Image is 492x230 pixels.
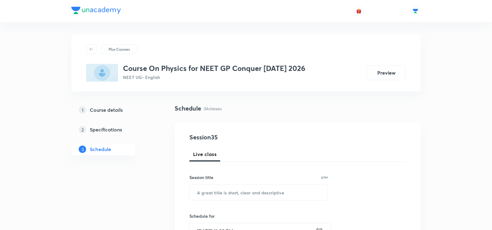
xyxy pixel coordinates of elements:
[79,106,86,114] p: 1
[79,126,86,133] p: 2
[367,65,406,80] button: Preview
[79,146,86,153] p: 3
[193,150,216,158] span: Live class
[354,6,364,16] button: avatar
[204,105,222,112] p: 34 classes
[90,106,123,114] h5: Course details
[189,133,302,142] h4: Session 35
[109,46,130,52] p: Plus Courses
[189,213,328,219] h6: Schedule for
[123,64,305,73] h3: Course On Physics for NEET GP Conquer [DATE] 2026
[90,146,111,153] h5: Schedule
[175,104,201,113] h4: Schedule
[90,126,122,133] h5: Specifications
[71,123,155,136] a: 2Specifications
[86,64,118,82] img: D76C8BAF-84D1-44E1-8A97-F2FA61E54209_plus.png
[321,176,328,179] p: 0/99
[410,6,421,16] img: Abhishek Singh
[71,104,155,116] a: 1Course details
[190,185,327,200] input: A great title is short, clear and descriptive
[71,7,121,14] img: Company Logo
[189,174,213,181] h6: Session title
[356,8,362,14] img: avatar
[71,7,121,16] a: Company Logo
[123,74,305,80] p: NEET UG • English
